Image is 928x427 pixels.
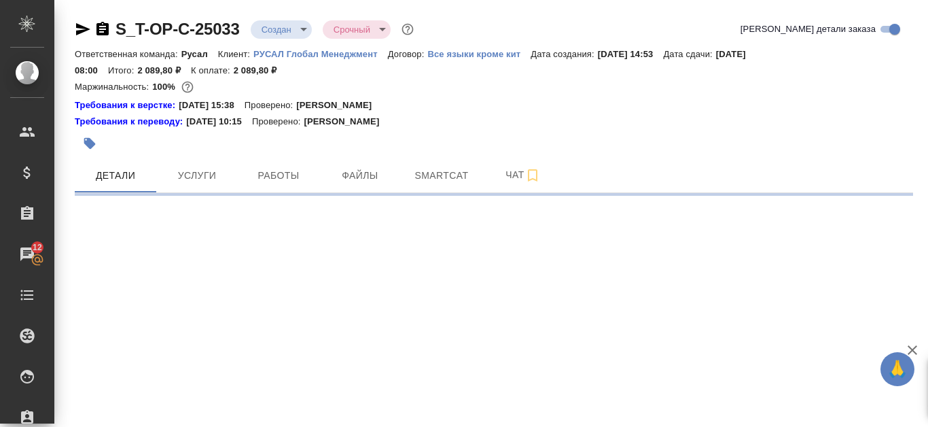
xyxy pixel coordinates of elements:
[296,99,382,112] p: [PERSON_NAME]
[251,20,312,39] div: Создан
[115,20,240,38] a: S_T-OP-C-25033
[3,237,51,271] a: 12
[75,21,91,37] button: Скопировать ссылку для ЯМессенджера
[245,99,297,112] p: Проверено:
[186,115,252,129] p: [DATE] 10:15
[399,20,416,38] button: Доп статусы указывают на важность/срочность заказа
[409,167,474,184] span: Smartcat
[234,65,287,75] p: 2 089,80 ₽
[252,115,304,129] p: Проверено:
[880,352,914,386] button: 🙏
[323,20,391,39] div: Создан
[179,99,245,112] p: [DATE] 15:38
[327,167,393,184] span: Файлы
[304,115,389,129] p: [PERSON_NAME]
[740,22,876,36] span: [PERSON_NAME] детали заказа
[83,167,148,184] span: Детали
[108,65,137,75] p: Итого:
[388,49,428,59] p: Договор:
[598,49,664,59] p: [DATE] 14:53
[75,115,186,129] a: Требования к переводу:
[524,167,541,184] svg: Подписаться
[253,48,388,59] a: РУСАЛ Глобал Менеджмент
[663,49,715,59] p: Дата сдачи:
[218,49,253,59] p: Клиент:
[137,65,191,75] p: 2 089,80 ₽
[75,99,179,112] div: Нажми, чтобы открыть папку с инструкцией
[427,48,531,59] a: Все языки кроме кит
[24,241,50,254] span: 12
[75,115,186,129] div: Нажми, чтобы открыть папку с инструкцией
[75,82,152,92] p: Маржинальность:
[164,167,230,184] span: Услуги
[531,49,597,59] p: Дата создания:
[152,82,179,92] p: 100%
[94,21,111,37] button: Скопировать ссылку
[75,49,181,59] p: Ответственная команда:
[490,167,556,184] span: Чат
[329,24,374,35] button: Срочный
[75,99,179,112] a: Требования к верстке:
[246,167,311,184] span: Работы
[191,65,234,75] p: К оплате:
[179,78,196,96] button: 0.00 RUB;
[427,49,531,59] p: Все языки кроме кит
[181,49,218,59] p: Русал
[253,49,388,59] p: РУСАЛ Глобал Менеджмент
[257,24,296,35] button: Создан
[75,129,105,158] button: Добавить тэг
